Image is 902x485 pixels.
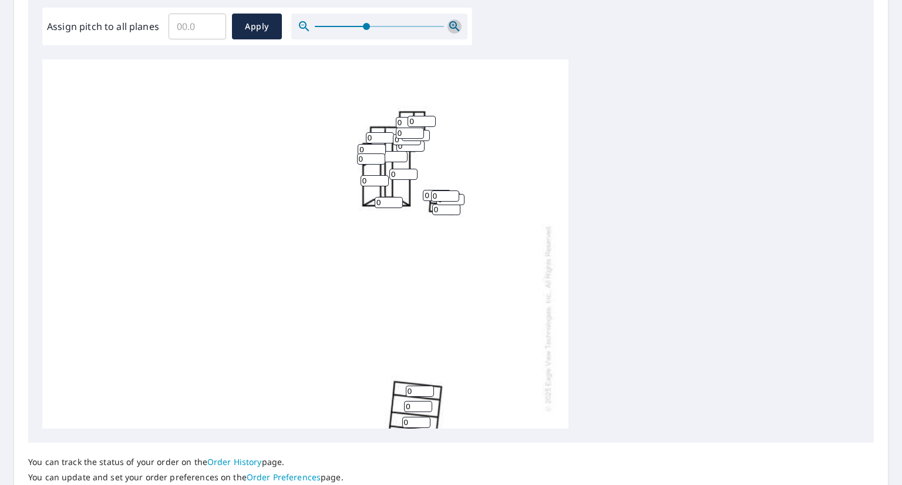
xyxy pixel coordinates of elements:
input: 00.0 [169,10,226,43]
a: Order Preferences [247,471,321,483]
a: Order History [207,456,262,467]
button: Apply [232,14,282,39]
label: Assign pitch to all planes [47,19,159,34]
p: You can track the status of your order on the page. [28,457,344,467]
span: Apply [241,19,272,34]
p: You can update and set your order preferences on the page. [28,472,344,483]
